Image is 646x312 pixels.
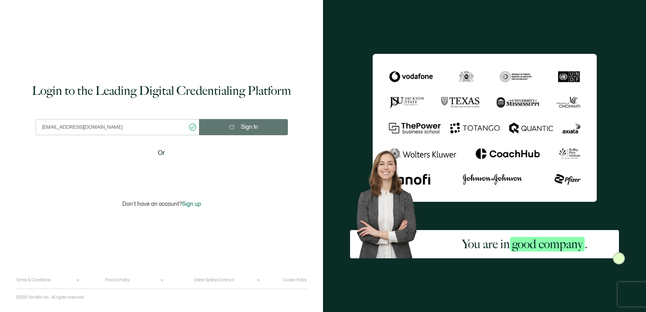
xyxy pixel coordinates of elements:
h2: You are in . [462,236,587,252]
span: good company [510,237,585,251]
ion-icon: checkmark circle outline [188,123,197,132]
span: Sign up [182,201,201,207]
span: Or [158,148,165,158]
a: Terms & Conditions [16,278,50,283]
iframe: Sign in with Google Button [111,163,212,181]
a: Online Selling Contract [194,278,234,283]
a: Cookie Policy [283,278,307,283]
a: Privacy Policy [105,278,130,283]
h1: Login to the Leading Digital Credentialing Platform [32,83,291,99]
img: Sertifier Login [613,252,625,264]
p: Don't have an account? [122,201,201,207]
p: ©2025 Sertifier Inc.. All rights reserved. [16,295,85,300]
input: Enter your work email address [36,119,199,135]
img: Sertifier Login - You are in <span class="strong-h">good company</span>. Hero [350,145,431,258]
img: Sertifier Login - You are in <span class="strong-h">good company</span>. [373,54,597,201]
